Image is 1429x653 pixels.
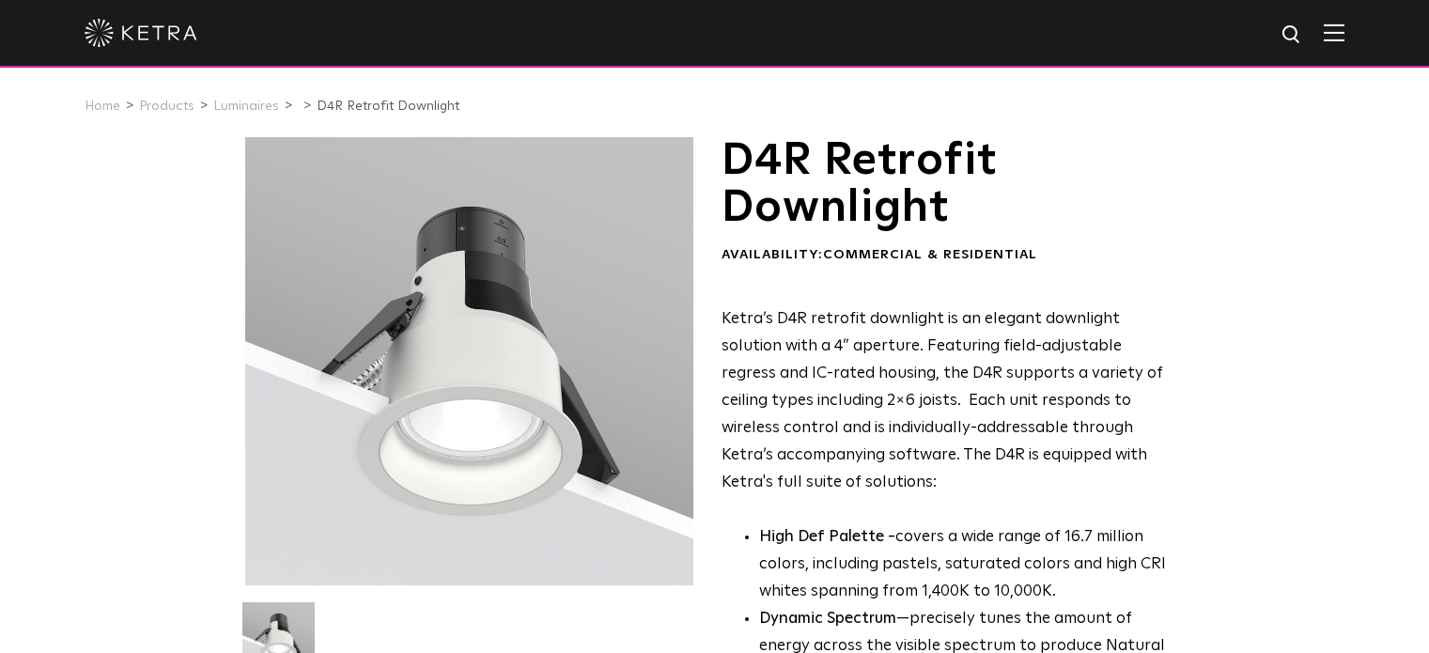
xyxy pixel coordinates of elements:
[759,611,896,627] strong: Dynamic Spectrum
[722,246,1179,265] div: Availability:
[722,137,1179,232] h1: D4R Retrofit Downlight
[85,100,120,113] a: Home
[213,100,279,113] a: Luminaires
[759,529,895,545] strong: High Def Palette -
[722,306,1179,496] p: Ketra’s D4R retrofit downlight is an elegant downlight solution with a 4” aperture. Featuring fie...
[1324,23,1344,41] img: Hamburger%20Nav.svg
[85,19,197,47] img: ketra-logo-2019-white
[139,100,194,113] a: Products
[759,524,1179,606] p: covers a wide range of 16.7 million colors, including pastels, saturated colors and high CRI whit...
[317,100,459,113] a: D4R Retrofit Downlight
[823,248,1037,261] span: Commercial & Residential
[1281,23,1304,47] img: search icon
